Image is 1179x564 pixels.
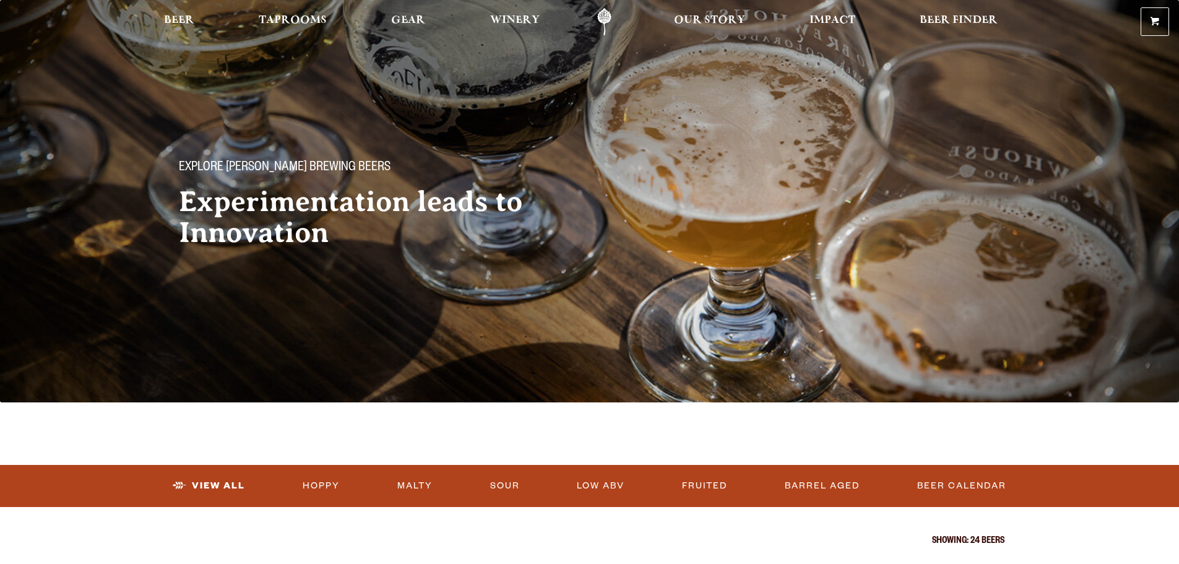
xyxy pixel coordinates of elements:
[392,472,438,500] a: Malty
[801,8,863,36] a: Impact
[490,15,540,25] span: Winery
[259,15,327,25] span: Taprooms
[912,8,1006,36] a: Beer Finder
[780,472,865,500] a: Barrel Aged
[581,8,628,36] a: Odell Home
[674,15,745,25] span: Our Story
[666,8,753,36] a: Our Story
[920,15,998,25] span: Beer Finder
[298,472,345,500] a: Hoppy
[168,472,250,500] a: View All
[251,8,335,36] a: Taprooms
[485,472,525,500] a: Sour
[179,186,565,248] h2: Experimentation leads to Innovation
[179,160,391,176] span: Explore [PERSON_NAME] Brewing Beers
[912,472,1011,500] a: Beer Calendar
[175,537,1004,547] p: Showing: 24 Beers
[810,15,855,25] span: Impact
[677,472,732,500] a: Fruited
[391,15,425,25] span: Gear
[164,15,194,25] span: Beer
[156,8,202,36] a: Beer
[383,8,433,36] a: Gear
[572,472,629,500] a: Low ABV
[482,8,548,36] a: Winery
